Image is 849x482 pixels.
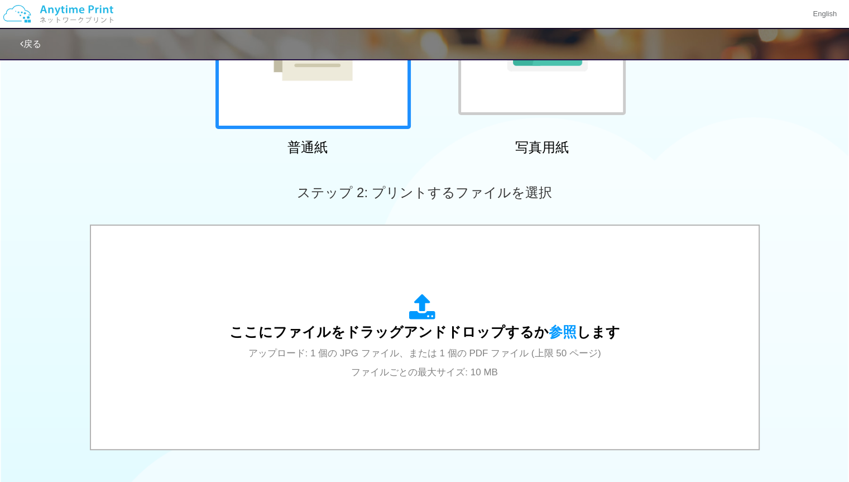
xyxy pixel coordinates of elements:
span: ここにファイルをドラッグアンドドロップするか します [229,324,620,340]
h2: 写真用紙 [444,140,640,155]
a: 戻る [20,39,41,49]
span: アップロード: 1 個の JPG ファイル、または 1 個の PDF ファイル (上限 50 ページ) ファイルごとの最大サイズ: 10 MB [248,348,601,378]
h2: 普通紙 [210,140,405,155]
span: ステップ 2: プリントするファイルを選択 [297,185,551,200]
span: 参照 [549,324,577,340]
